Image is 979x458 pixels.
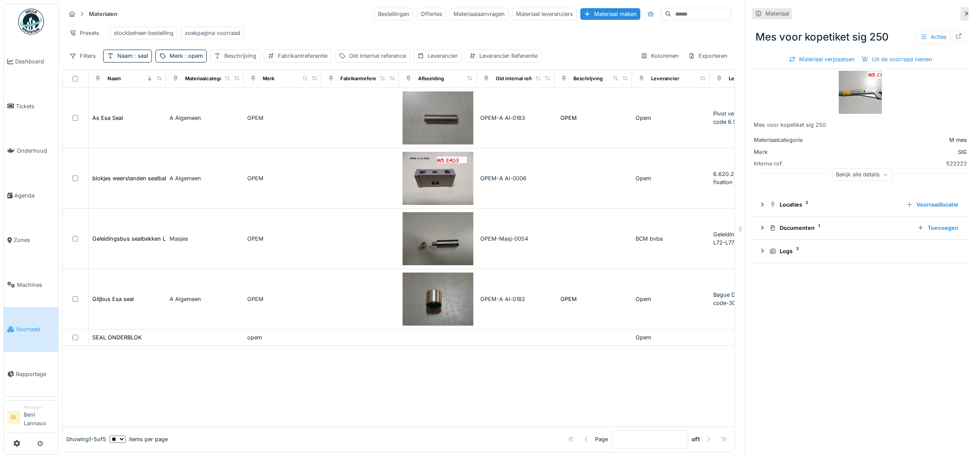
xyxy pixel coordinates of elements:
[17,281,55,289] span: Machines
[170,235,240,243] div: Masjes
[247,174,318,182] div: OPEM
[418,75,444,82] div: Afbeelding
[110,435,168,443] div: items per page
[92,295,134,303] div: Glijbus Esa seal
[560,295,577,303] div: OPEM
[247,114,318,122] div: OPEM
[595,435,608,443] div: Page
[85,10,121,18] strong: Materialen
[636,115,651,121] span: Opem
[480,114,551,122] div: OPEM-A Al-0183
[403,273,473,326] img: Glijbus Esa seal
[417,8,446,20] div: Offertes
[4,307,58,352] a: Voorraad
[185,75,229,82] div: Materiaalcategorie
[769,224,910,232] div: Documenten
[4,352,58,397] a: Rapportage
[785,53,858,65] div: Materiaal verplaatsen
[713,231,782,246] span: Geleidingsbus sealbekken L72-L77
[713,292,783,306] span: Bague DU 15/17/15 Pos. 9-code-3080.15171500
[754,148,818,156] div: Merk
[349,52,406,60] div: Old internal reference
[170,174,240,182] div: A Algemeen
[66,27,103,39] div: Presets
[755,197,965,213] summary: Locaties2Voorraadlocatie
[754,121,967,129] div: Mes voor kopetiket sig 250
[24,404,55,411] div: Manager
[832,168,892,181] div: Bekijk alle details
[170,114,240,122] div: A Algemeen
[24,404,55,431] li: Beni Lannaux
[15,57,55,66] span: Dashboard
[247,235,318,243] div: OPEM
[839,71,882,114] img: Mes voor kopetiket sig 250
[14,236,55,244] span: Zones
[278,52,327,60] div: Fabrikantreferentie
[4,84,58,129] a: Tickets
[114,29,173,37] div: stockbeheer-bestelling
[403,152,473,205] img: blokjes weerstanden sealbalken
[92,333,142,342] div: SEAL ONDERBLOK
[480,174,551,182] div: OPEM-A Al-0006
[4,173,58,218] a: Agenda
[822,148,967,156] div: SIG
[117,52,148,60] div: Naam
[729,75,783,82] div: Leverancier Referentie
[4,218,58,263] a: Zones
[16,370,55,378] span: Rapportage
[914,222,962,234] div: Toevoegen
[858,53,936,65] div: Uit de voorraad nemen
[4,263,58,307] a: Machines
[573,75,603,82] div: Beschrijving
[512,8,577,20] div: Materiaal leveranciers
[636,175,651,182] span: Opem
[684,50,731,62] div: Exporteren
[765,9,789,18] div: Materiaal
[18,9,44,35] img: Badge_color-CXgf-gQk.svg
[450,8,509,20] div: Materiaalaanvragen
[403,212,473,265] img: Geleidingsbus sealbekken L72-L77
[903,199,962,210] div: Voorraadlocatie
[755,243,965,259] summary: Logs3
[185,29,240,37] div: zoekpagina voorraad
[14,191,55,200] span: Agenda
[713,110,773,125] span: Pivot vertical Pos. 28 - code 6.550.0893
[403,91,473,144] img: As Esa Seal
[224,52,256,60] div: Beschrijving
[16,102,55,110] span: Tickets
[66,435,106,443] div: Showing 1 - 5 of 5
[7,411,20,424] li: BL
[170,295,240,303] div: A Algemeen
[769,247,958,255] div: Logs
[580,8,640,20] div: Materiaal maken
[822,160,967,168] div: 522222
[7,404,55,433] a: BL ManagerBeni Lannaux
[754,160,818,168] div: Interne ref.
[17,147,55,155] span: Onderhoud
[263,75,274,82] div: Merk
[247,295,318,303] div: OPEM
[428,52,458,60] div: Leverancier
[755,220,965,236] summary: Documenten1Toevoegen
[92,174,176,182] div: blokjes weerstanden sealbalken
[560,114,577,122] div: OPEM
[247,333,318,342] div: opem
[183,53,203,59] span: : opem
[4,39,58,84] a: Dashboard
[479,52,538,60] div: Leverancier Referentie
[636,296,651,302] span: Opem
[769,201,899,209] div: Locaties
[636,235,663,242] span: BCM bvba
[692,435,700,443] strong: of 1
[480,235,551,243] div: OPEM-Masj-0054
[480,295,551,303] div: OPEM-A Al-0182
[4,129,58,173] a: Onderhoud
[340,75,385,82] div: Fabrikantreferentie
[916,31,951,43] div: Acties
[66,50,100,62] div: Filters
[636,334,651,341] span: Opem
[637,50,683,62] div: Kolommen
[92,114,123,122] div: As Esa Seal
[752,26,969,48] div: Mes voor kopetiket sig 250
[92,235,184,243] div: Geleidingsbus sealbekken L72-L77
